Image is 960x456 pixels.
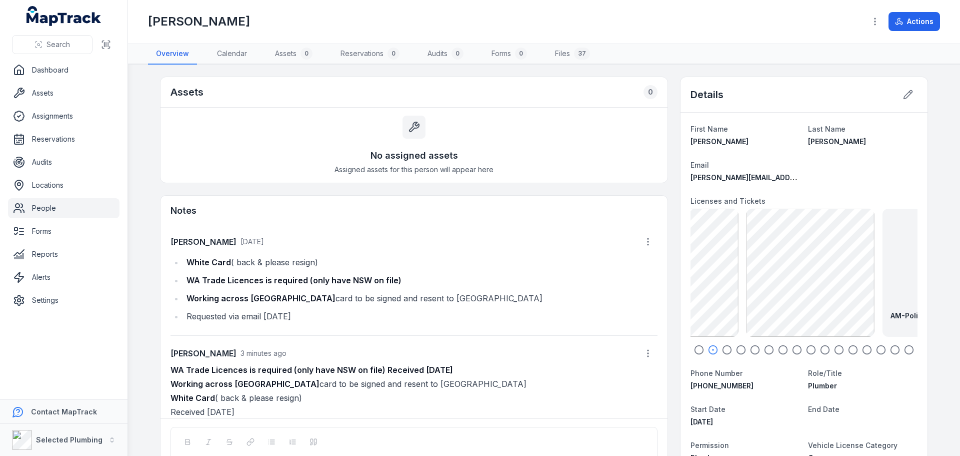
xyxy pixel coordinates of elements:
[8,106,119,126] a: Assignments
[8,244,119,264] a: Reports
[186,293,335,303] strong: Working across [GEOGRAPHIC_DATA]
[690,88,723,102] h2: Details
[690,173,869,182] span: [PERSON_NAME][EMAIL_ADDRESS][DOMAIN_NAME]
[690,417,713,426] time: 3/5/2024, 12:00:00 AM
[8,198,119,218] a: People
[387,48,399,60] div: 0
[183,291,657,305] li: card to be signed and resent to [GEOGRAPHIC_DATA]
[170,379,319,389] strong: Working across [GEOGRAPHIC_DATA]
[690,161,709,169] span: Email
[31,407,97,416] strong: Contact MapTrack
[8,267,119,287] a: Alerts
[12,35,92,54] button: Search
[690,369,742,377] span: Phone Number
[8,60,119,80] a: Dashboard
[170,347,236,359] strong: [PERSON_NAME]
[451,48,463,60] div: 0
[240,349,286,357] time: 9/1/2025, 10:48:18 AM
[332,44,407,65] a: Reservations0
[690,381,753,390] span: [PHONE_NUMBER]
[370,149,458,163] h3: No assigned assets
[574,48,590,60] div: 37
[8,83,119,103] a: Assets
[300,48,312,60] div: 0
[690,125,728,133] span: First Name
[808,125,845,133] span: Last Name
[183,309,657,323] li: Requested via email [DATE]
[170,363,657,419] p: card to be signed and resent to [GEOGRAPHIC_DATA] ( back & please resign) Received [DATE]
[186,275,401,285] strong: WA Trade Licences is required (only have NSW on file)
[515,48,527,60] div: 0
[8,152,119,172] a: Audits
[690,405,725,413] span: Start Date
[690,137,748,146] span: [PERSON_NAME]
[170,236,236,248] strong: [PERSON_NAME]
[240,349,286,357] span: 3 minutes ago
[808,369,842,377] span: Role/Title
[170,365,453,375] strong: WA Trade Licences is required (only have NSW on file) Received [DATE]
[170,204,196,218] h3: Notes
[8,129,119,149] a: Reservations
[183,255,657,269] li: ( back & please resign)
[186,257,231,267] strong: White Card
[36,435,102,444] strong: Selected Plumbing
[26,6,101,26] a: MapTrack
[148,44,197,65] a: Overview
[808,405,839,413] span: End Date
[209,44,255,65] a: Calendar
[643,85,657,99] div: 0
[690,417,713,426] span: [DATE]
[547,44,598,65] a: Files37
[808,441,897,449] span: Vehicle License Category
[483,44,535,65] a: Forms0
[690,441,729,449] span: Permission
[240,237,264,246] span: [DATE]
[334,165,493,175] span: Assigned assets for this person will appear here
[170,393,215,403] strong: White Card
[8,290,119,310] a: Settings
[8,221,119,241] a: Forms
[240,237,264,246] time: 8/20/2025, 9:53:34 AM
[690,197,765,205] span: Licenses and Tickets
[8,175,119,195] a: Locations
[808,381,837,390] span: Plumber
[808,137,866,146] span: [PERSON_NAME]
[888,12,940,31] button: Actions
[267,44,320,65] a: Assets0
[46,40,70,50] span: Search
[170,85,203,99] h2: Assets
[148,14,250,30] h1: [PERSON_NAME]
[419,44,471,65] a: Audits0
